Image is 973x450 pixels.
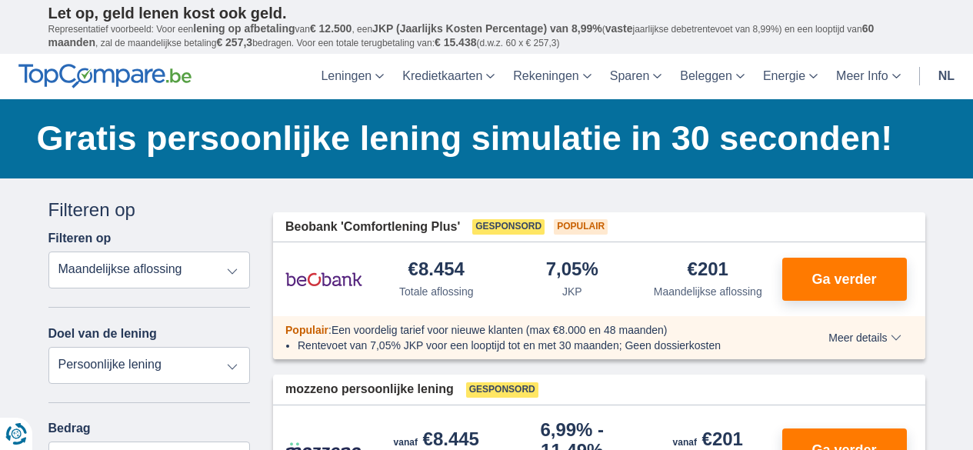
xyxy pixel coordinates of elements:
[332,324,668,336] span: Een voordelig tarief voor nieuwe klanten (max €8.000 en 48 maanden)
[504,54,600,99] a: Rekeningen
[37,115,925,162] h1: Gratis persoonlijke lening simulatie in 30 seconden!
[285,260,362,298] img: product.pl.alt Beobank
[811,272,876,286] span: Ga verder
[828,332,901,343] span: Meer details
[546,260,598,281] div: 7,05%
[273,322,785,338] div: :
[285,218,460,236] span: Beobank 'Comfortlening Plus'
[216,36,252,48] span: € 257,3
[48,22,875,48] span: 60 maanden
[18,64,192,88] img: TopCompare
[48,197,251,223] div: Filteren op
[48,327,157,341] label: Doel van de lening
[601,54,671,99] a: Sparen
[827,54,910,99] a: Meer Info
[435,36,477,48] span: € 15.438
[817,332,912,344] button: Meer details
[554,219,608,235] span: Populair
[393,54,504,99] a: Kredietkaarten
[688,260,728,281] div: €201
[782,258,907,301] button: Ga verder
[929,54,964,99] a: nl
[466,382,538,398] span: Gesponsord
[754,54,827,99] a: Energie
[472,219,545,235] span: Gesponsord
[48,4,925,22] p: Let op, geld lenen kost ook geld.
[298,338,772,353] li: Rentevoet van 7,05% JKP voor een looptijd tot en met 30 maanden; Geen dossierkosten
[399,284,474,299] div: Totale aflossing
[605,22,633,35] span: vaste
[193,22,295,35] span: lening op afbetaling
[48,422,251,435] label: Bedrag
[312,54,393,99] a: Leningen
[654,284,762,299] div: Maandelijkse aflossing
[285,381,454,398] span: mozzeno persoonlijke lening
[671,54,754,99] a: Beleggen
[48,22,925,50] p: Representatief voorbeeld: Voor een van , een ( jaarlijkse debetrentevoet van 8,99%) en een loopti...
[562,284,582,299] div: JKP
[310,22,352,35] span: € 12.500
[285,324,328,336] span: Populair
[408,260,465,281] div: €8.454
[372,22,602,35] span: JKP (Jaarlijks Kosten Percentage) van 8,99%
[48,232,112,245] label: Filteren op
